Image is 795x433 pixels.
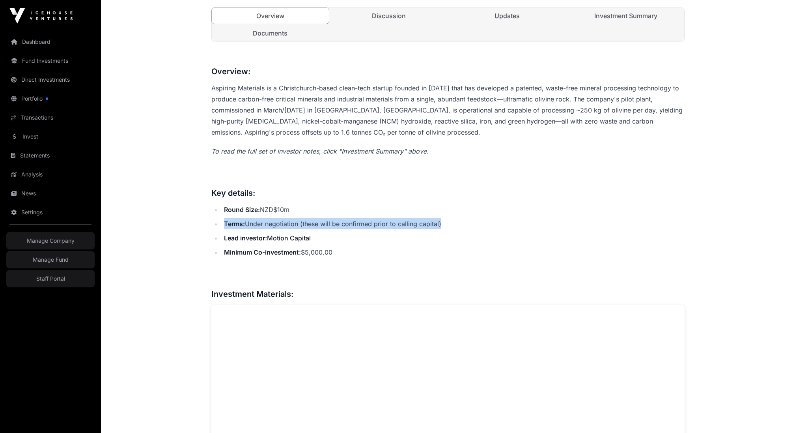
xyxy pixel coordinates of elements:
a: Investment Summary [567,8,685,24]
h3: Investment Materials: [211,288,685,300]
nav: Tabs [212,8,684,41]
li: Under negotiation (these will be confirmed prior to calling capital) [222,218,685,229]
a: Manage Fund [6,251,95,268]
li: $5,000.00 [222,247,685,258]
p: Aspiring Materials is a Christchurch-based clean-tech startup founded in [DATE] that has develope... [211,82,685,138]
strong: Round Size: [224,206,260,214]
li: NZD$10m [222,204,685,215]
a: Motion Capital [267,234,311,242]
a: Direct Investments [6,71,95,88]
strong: Terms: [224,220,245,228]
a: Analysis [6,166,95,183]
em: To read the full set of investor notes, click "Investment Summary" above. [211,147,429,155]
a: Invest [6,128,95,145]
a: News [6,185,95,202]
a: Updates [449,8,566,24]
a: Transactions [6,109,95,126]
a: Dashboard [6,33,95,51]
strong: : [265,234,267,242]
strong: Minimum Co-investment: [224,248,301,256]
a: Overview [211,7,329,24]
iframe: Chat Widget [756,395,795,433]
img: Icehouse Ventures Logo [9,8,73,24]
a: Staff Portal [6,270,95,287]
a: Discussion [330,8,448,24]
h3: Key details: [211,187,685,199]
strong: Lead investor [224,234,265,242]
a: Settings [6,204,95,221]
a: Documents [212,25,329,41]
h3: Overview: [211,65,685,78]
a: Manage Company [6,232,95,249]
a: Fund Investments [6,52,95,69]
a: Portfolio [6,90,95,107]
a: Statements [6,147,95,164]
